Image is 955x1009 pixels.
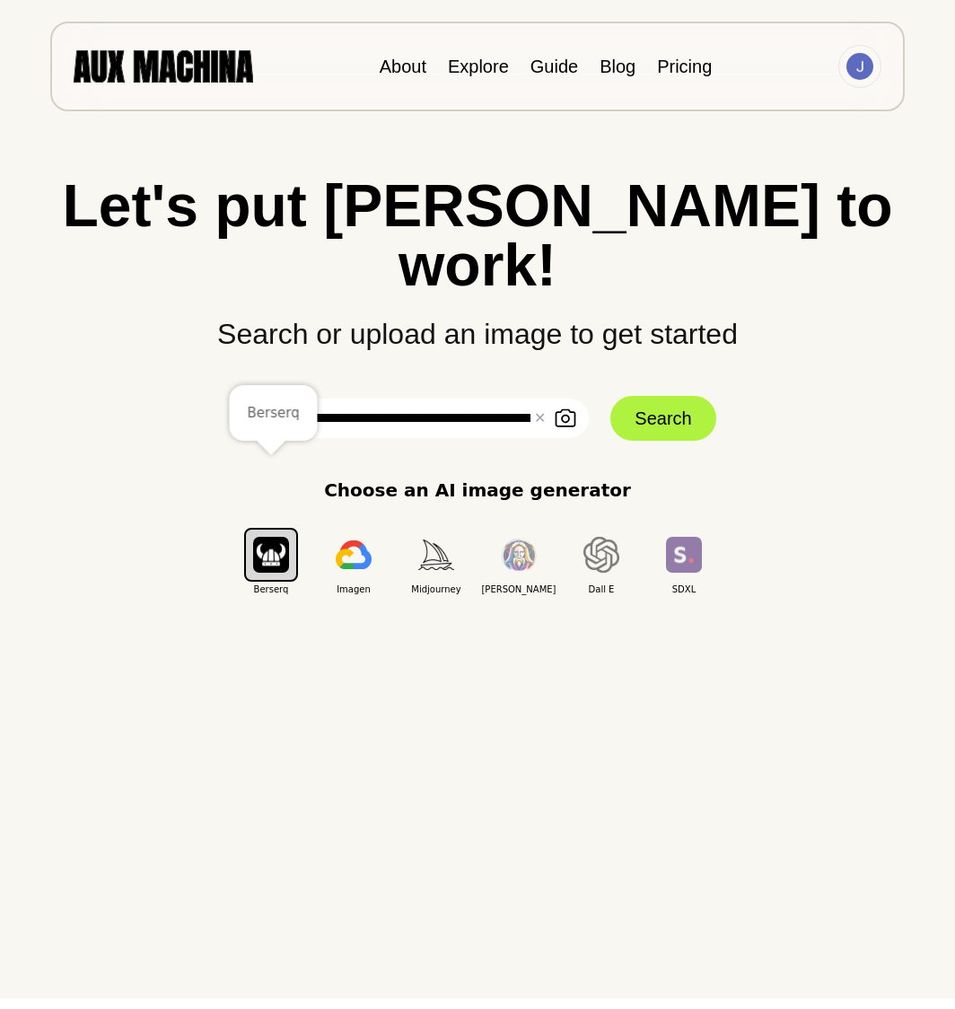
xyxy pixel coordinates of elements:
[230,583,312,596] span: Berserq
[74,50,253,82] img: AUX MACHINA
[418,540,454,569] img: Midjourney
[666,537,702,572] img: SDXL
[36,294,919,355] p: Search or upload an image to get started
[336,540,372,569] img: Imagen
[846,53,873,80] img: Avatar
[534,408,546,429] button: ✕
[560,583,643,596] span: Dall E
[610,396,715,441] button: Search
[478,583,560,596] span: [PERSON_NAME]
[253,537,289,572] img: Berserq
[248,403,300,424] div: Berserq
[380,57,426,76] a: About
[36,176,919,294] h1: Let's put [PERSON_NAME] to work!
[600,57,635,76] a: Blog
[324,477,631,504] p: Choose an AI image generator
[530,57,578,76] a: Guide
[501,539,537,572] img: Leonardo
[312,583,395,596] span: Imagen
[657,57,712,76] a: Pricing
[395,583,478,596] span: Midjourney
[583,537,619,573] img: Dall E
[448,57,509,76] a: Explore
[643,583,725,596] span: SDXL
